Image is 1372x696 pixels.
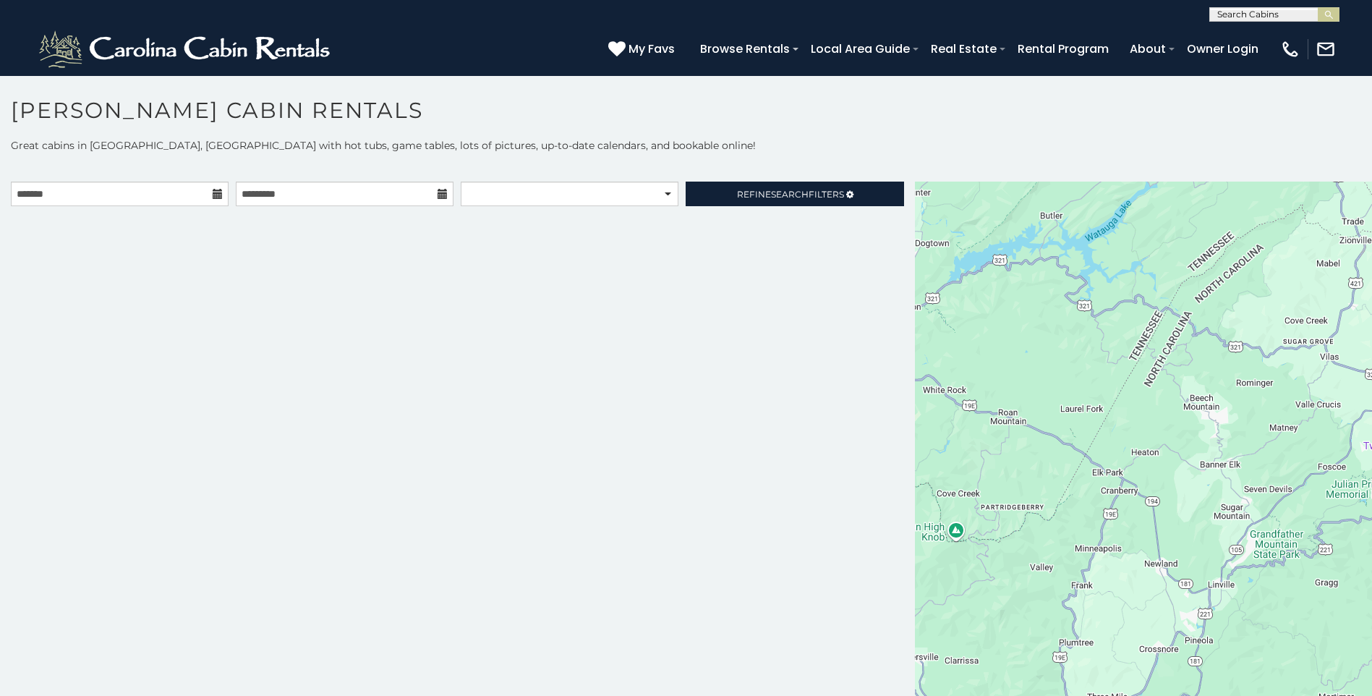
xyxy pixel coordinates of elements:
a: About [1122,36,1173,61]
span: Search [771,189,809,200]
a: My Favs [608,40,678,59]
a: Owner Login [1180,36,1266,61]
img: White-1-2.png [36,27,336,71]
a: Local Area Guide [804,36,917,61]
a: Browse Rentals [693,36,797,61]
img: mail-regular-white.png [1316,39,1336,59]
span: Refine Filters [737,189,844,200]
a: Rental Program [1010,36,1116,61]
img: phone-regular-white.png [1280,39,1300,59]
a: Real Estate [924,36,1004,61]
a: RefineSearchFilters [686,182,903,206]
span: My Favs [629,40,675,58]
